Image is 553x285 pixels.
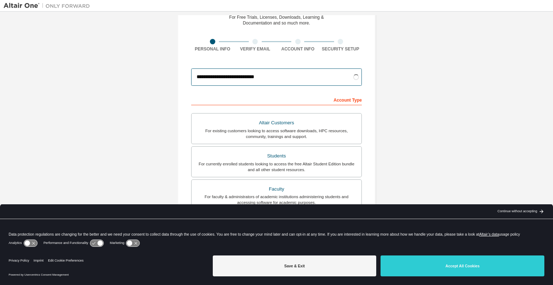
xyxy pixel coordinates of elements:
[191,94,362,105] div: Account Type
[196,161,357,173] div: For currently enrolled students looking to access the free Altair Student Edition bundle and all ...
[229,14,324,26] div: For Free Trials, Licenses, Downloads, Learning & Documentation and so much more.
[191,46,234,52] div: Personal Info
[276,46,319,52] div: Account Info
[196,128,357,139] div: For existing customers looking to access software downloads, HPC resources, community, trainings ...
[196,118,357,128] div: Altair Customers
[196,151,357,161] div: Students
[319,46,362,52] div: Security Setup
[196,194,357,205] div: For faculty & administrators of academic institutions administering students and accessing softwa...
[234,46,277,52] div: Verify Email
[4,2,94,9] img: Altair One
[196,184,357,194] div: Faculty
